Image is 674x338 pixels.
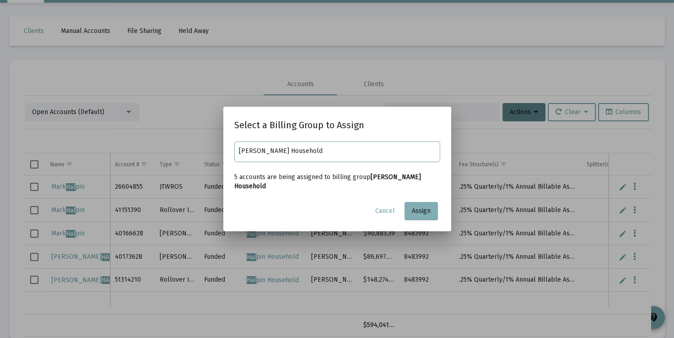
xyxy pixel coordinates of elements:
p: 5 accounts are being assigned to billing group [234,173,440,191]
h2: Select a Billing Group to Assign [234,118,440,132]
span: Cancel [375,207,395,215]
span: Assign [412,207,431,215]
button: Assign [404,202,438,220]
button: Cancel [368,202,402,220]
input: Select a billing group [239,147,435,155]
b: [PERSON_NAME] Household [234,173,421,190]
